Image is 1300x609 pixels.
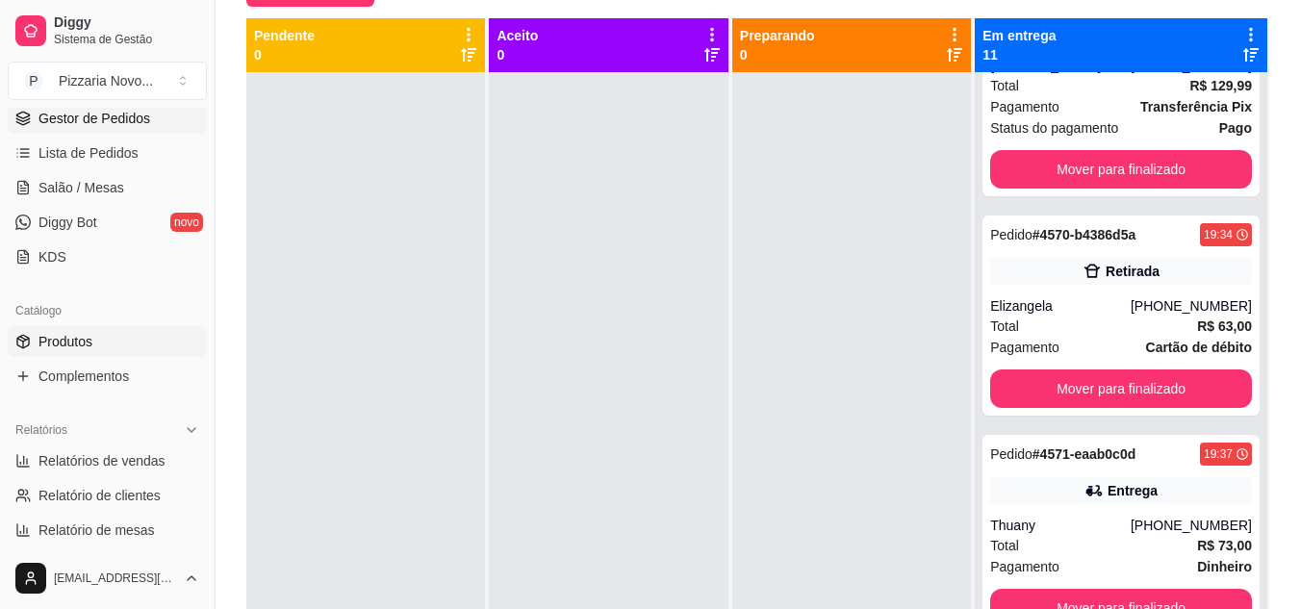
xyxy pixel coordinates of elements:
div: 19:37 [1204,446,1233,462]
span: Pagamento [990,556,1059,577]
div: [PHONE_NUMBER] [1131,516,1252,535]
a: Relatório de clientes [8,480,207,511]
a: Relatório de mesas [8,515,207,546]
p: Em entrega [982,26,1056,45]
strong: R$ 73,00 [1197,538,1252,553]
button: Select a team [8,62,207,100]
span: Diggy Bot [38,213,97,232]
strong: R$ 63,00 [1197,318,1252,334]
span: KDS [38,247,66,266]
span: [EMAIL_ADDRESS][DOMAIN_NAME] [54,571,176,586]
span: Pedido [990,446,1032,462]
span: Diggy [54,14,199,32]
a: Lista de Pedidos [8,138,207,168]
span: Complementos [38,367,129,386]
span: Relatórios de vendas [38,451,166,470]
div: Catálogo [8,295,207,326]
p: 11 [982,45,1056,64]
a: Produtos [8,326,207,357]
p: 0 [497,45,538,64]
p: Aceito [497,26,538,45]
p: 0 [254,45,315,64]
strong: Dinheiro [1197,559,1252,574]
span: Pagamento [990,96,1059,117]
button: Mover para finalizado [990,150,1252,189]
button: Mover para finalizado [990,369,1252,408]
p: 0 [740,45,815,64]
span: Lista de Pedidos [38,143,139,163]
p: Preparando [740,26,815,45]
span: Sistema de Gestão [54,32,199,47]
strong: Transferência Pix [1140,99,1252,114]
div: Retirada [1106,262,1160,281]
div: Thuany [990,516,1131,535]
a: DiggySistema de Gestão [8,8,207,54]
strong: Cartão de débito [1146,340,1252,355]
span: Salão / Mesas [38,178,124,197]
a: KDS [8,241,207,272]
div: [PHONE_NUMBER] [1131,296,1252,316]
span: Relatório de mesas [38,520,155,540]
div: Pizzaria Novo ... [59,71,153,90]
a: Complementos [8,361,207,392]
strong: R$ 129,99 [1189,78,1252,93]
span: Pagamento [990,337,1059,358]
span: Total [990,316,1019,337]
span: Total [990,535,1019,556]
div: Elizangela [990,296,1131,316]
span: Pedido [990,227,1032,242]
button: [EMAIL_ADDRESS][DOMAIN_NAME] [8,555,207,601]
strong: Pago [1219,120,1252,136]
p: Pendente [254,26,315,45]
a: Diggy Botnovo [8,207,207,238]
span: Status do pagamento [990,117,1118,139]
a: Salão / Mesas [8,172,207,203]
div: Entrega [1108,481,1158,500]
a: Gestor de Pedidos [8,103,207,134]
strong: # 4571-eaab0c0d [1032,446,1135,462]
span: P [24,71,43,90]
span: Gestor de Pedidos [38,109,150,128]
a: Relatórios de vendas [8,445,207,476]
strong: # 4570-b4386d5a [1032,227,1135,242]
span: Total [990,75,1019,96]
span: Relatório de clientes [38,486,161,505]
span: Produtos [38,332,92,351]
div: 19:34 [1204,227,1233,242]
span: Relatórios [15,422,67,438]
